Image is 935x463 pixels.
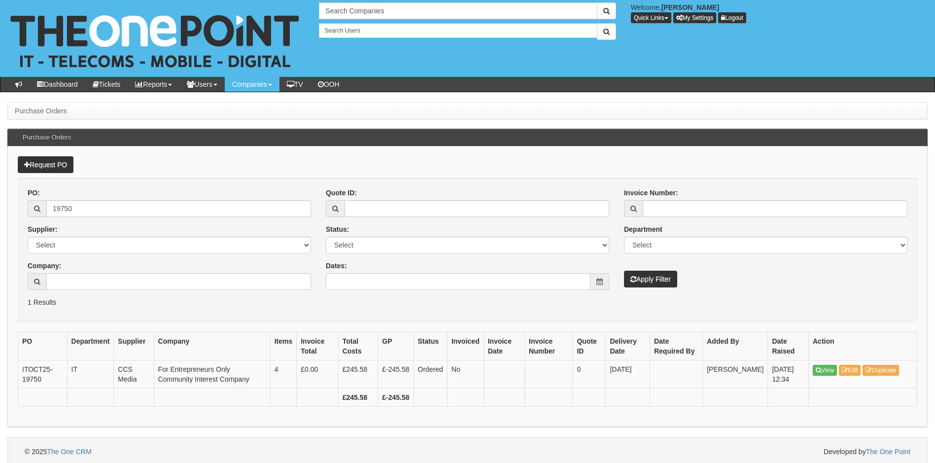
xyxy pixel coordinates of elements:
[809,332,917,360] th: Action
[154,332,270,360] th: Company
[154,360,270,389] td: For Entrepreneurs Only Community Interest Company
[270,332,297,360] th: Items
[866,448,910,456] a: The One Point
[279,77,311,92] a: TV
[311,77,347,92] a: OOH
[67,332,114,360] th: Department
[18,129,76,146] h3: Purchase Orders
[624,224,662,234] label: Department
[128,77,179,92] a: Reports
[319,2,597,19] input: Search Companies
[67,360,114,389] td: IT
[661,3,719,11] b: [PERSON_NAME]
[28,261,61,271] label: Company:
[28,188,40,198] label: PO:
[573,360,606,389] td: 0
[18,156,73,173] a: Request PO
[378,360,414,389] td: £-245.58
[378,332,414,360] th: GP
[484,332,524,360] th: Invoice Date
[338,332,378,360] th: Total Costs
[85,77,128,92] a: Tickets
[768,332,809,360] th: Date Raised
[18,332,68,360] th: PO
[47,448,91,456] a: The One CRM
[813,365,837,376] a: View
[28,224,58,234] label: Supplier:
[839,365,861,376] a: Edit
[326,224,349,234] label: Status:
[18,360,68,389] td: ITOCT25-19750
[319,23,597,38] input: Search Users
[703,360,768,389] td: [PERSON_NAME]
[326,261,347,271] label: Dates:
[624,188,678,198] label: Invoice Number:
[624,271,677,287] button: Apply Filter
[28,297,907,307] p: 1 Results
[414,332,447,360] th: Status
[326,188,357,198] label: Quote ID:
[623,2,935,23] div: Welcome,
[114,360,154,389] td: CCS Media
[270,360,297,389] td: 4
[338,360,378,389] td: £245.58
[297,360,338,389] td: £0.00
[297,332,338,360] th: Invoice Total
[15,106,67,116] li: Purchase Orders
[179,77,225,92] a: Users
[606,360,650,389] td: [DATE]
[225,77,279,92] a: Companies
[703,332,768,360] th: Added By
[338,389,378,407] th: £245.58
[631,12,671,23] button: Quick Links
[824,447,910,457] span: Developed by
[447,360,484,389] td: No
[30,77,85,92] a: Dashboard
[650,332,702,360] th: Date Required By
[718,12,746,23] a: Logout
[863,365,899,376] a: Duplicate
[768,360,809,389] td: [DATE] 12:34
[673,12,717,23] a: My Settings
[414,360,447,389] td: Ordered
[114,332,154,360] th: Supplier
[447,332,484,360] th: Invoiced
[25,448,92,456] span: © 2025
[573,332,606,360] th: Quote ID
[378,389,414,407] th: £-245.58
[606,332,650,360] th: Delivery Date
[525,332,573,360] th: Invoice Number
